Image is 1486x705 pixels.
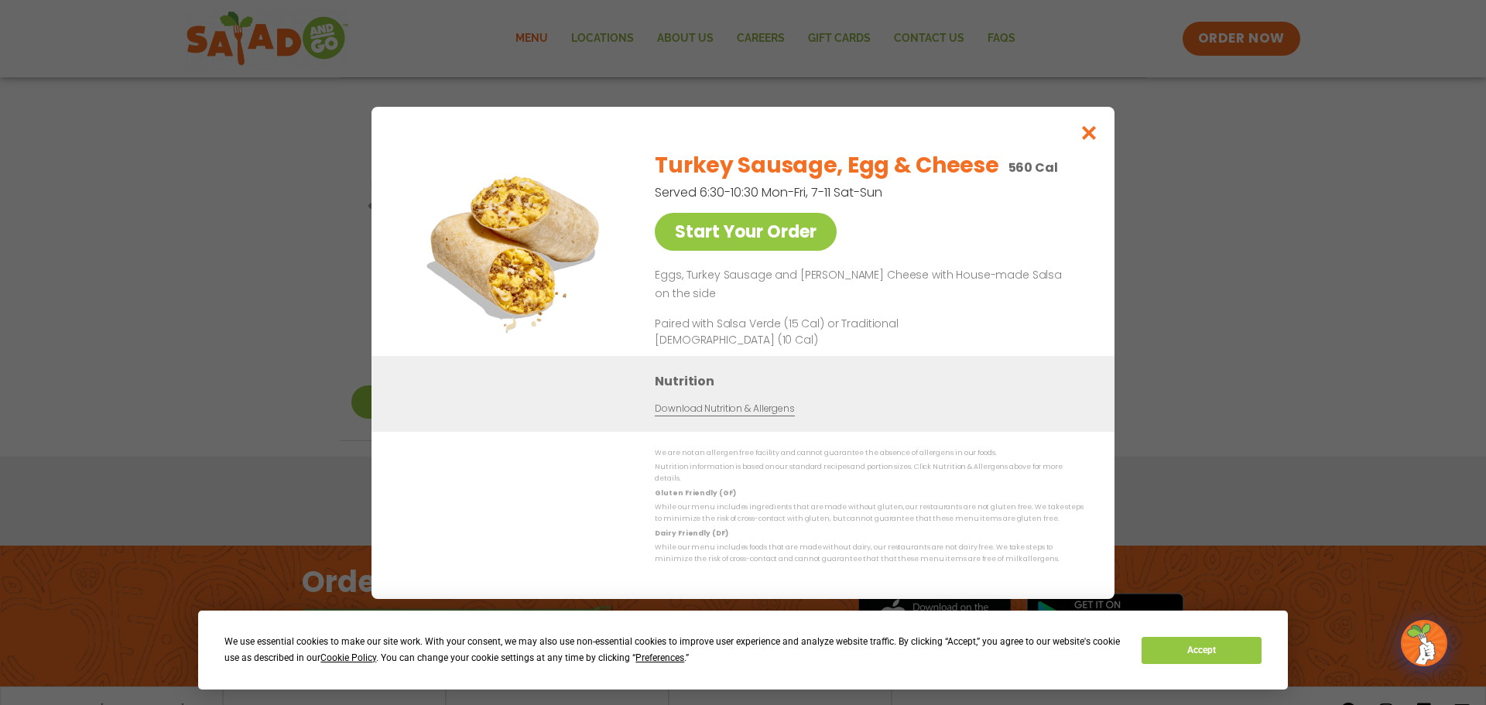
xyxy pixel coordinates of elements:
p: Eggs, Turkey Sausage and [PERSON_NAME] Cheese with House-made Salsa on the side [655,266,1077,303]
button: Close modal [1064,107,1114,159]
p: Nutrition information is based on our standard recipes and portion sizes. Click Nutrition & Aller... [655,461,1084,485]
p: We are not an allergen free facility and cannot guarantee the absence of allergens in our foods. [655,447,1084,459]
a: Download Nutrition & Allergens [655,401,794,416]
h3: Nutrition [655,371,1091,390]
p: Paired with Salsa Verde (15 Cal) or Traditional [DEMOGRAPHIC_DATA] (10 Cal) [655,315,941,347]
a: Start Your Order [655,213,837,251]
p: Served 6:30-10:30 Mon-Fri, 7-11 Sat-Sun [655,183,1003,202]
span: Preferences [635,652,684,663]
div: We use essential cookies to make our site work. With your consent, we may also use non-essential ... [224,634,1123,666]
h2: Turkey Sausage, Egg & Cheese [655,149,998,182]
span: Cookie Policy [320,652,376,663]
img: wpChatIcon [1402,621,1446,665]
button: Accept [1142,637,1261,664]
div: Cookie Consent Prompt [198,611,1288,690]
strong: Dairy Friendly (DF) [655,528,728,537]
p: 560 Cal [1008,158,1058,177]
p: While our menu includes ingredients that are made without gluten, our restaurants are not gluten ... [655,501,1084,525]
strong: Gluten Friendly (GF) [655,488,735,497]
img: Featured product photo for Turkey Sausage, Egg & Cheese [406,138,623,354]
p: While our menu includes foods that are made without dairy, our restaurants are not dairy free. We... [655,542,1084,566]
